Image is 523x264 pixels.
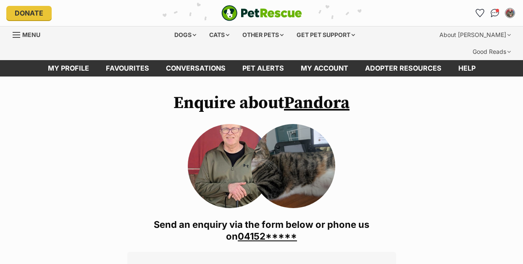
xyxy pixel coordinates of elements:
a: Donate [6,6,52,20]
a: Menu [13,26,46,42]
img: Pandora [251,124,335,208]
div: Cats [203,26,235,43]
a: My account [292,60,357,77]
div: Dogs [168,26,202,43]
a: Pandora [284,92,350,114]
ul: Account quick links [473,6,517,20]
a: Help [450,60,484,77]
a: PetRescue [221,5,302,21]
a: conversations [158,60,234,77]
div: Good Reads [467,43,517,60]
div: About [PERSON_NAME] [434,26,517,43]
h3: Send an enquiry via the form below or phone us on [127,219,396,242]
img: logo-e224e6f780fb5917bec1dbf3a21bbac754714ae5b6737aabdf751b685950b380.svg [221,5,302,21]
a: Favourites [473,6,486,20]
button: My account [503,6,517,20]
a: Conversations [488,6,502,20]
img: ijyg7dn9ordzpyddnixn.jpg [188,124,272,208]
span: Menu [22,31,40,38]
a: My profile [39,60,97,77]
img: chat-41dd97257d64d25036548639549fe6c8038ab92f7586957e7f3b1b290dea8141.svg [491,9,499,17]
a: Adopter resources [357,60,450,77]
img: Kirk Brocas profile pic [506,9,514,17]
a: Favourites [97,60,158,77]
div: Other pets [237,26,289,43]
h1: Enquire about [127,93,396,113]
a: Pet alerts [234,60,292,77]
div: Get pet support [291,26,361,43]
